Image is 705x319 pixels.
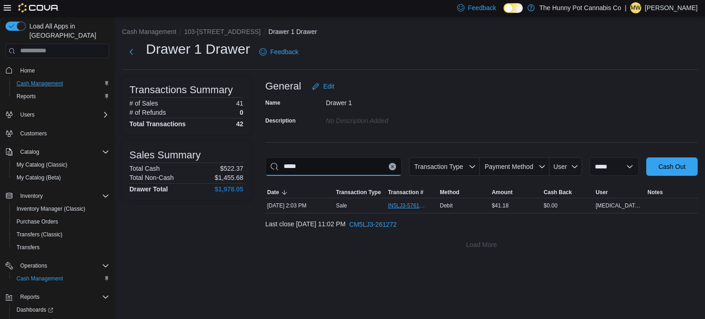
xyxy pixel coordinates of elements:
[20,262,47,269] span: Operations
[9,241,113,254] button: Transfers
[215,174,243,181] p: $1,455.68
[269,28,317,35] button: Drawer 1 Drawer
[630,2,641,13] div: Micheala Whelan
[414,163,463,170] span: Transaction Type
[17,244,39,251] span: Transfers
[596,189,608,196] span: User
[388,202,427,209] span: IN5LJ3-5761622
[13,91,109,102] span: Reports
[542,187,594,198] button: Cash Back
[466,240,497,249] span: Load More
[256,43,302,61] a: Feedback
[13,78,67,89] a: Cash Management
[409,157,480,176] button: Transaction Type
[485,163,533,170] span: Payment Method
[13,91,39,102] a: Reports
[129,174,174,181] h6: Total Non-Cash
[468,3,496,12] span: Feedback
[129,109,166,116] h6: # of Refunds
[17,109,109,120] span: Users
[2,291,113,303] button: Reports
[17,146,109,157] span: Catalog
[13,203,109,214] span: Inventory Manager (Classic)
[542,200,594,211] div: $0.00
[17,231,62,238] span: Transfers (Classic)
[240,109,243,116] p: 0
[334,187,386,198] button: Transaction Type
[9,171,113,184] button: My Catalog (Beta)
[323,82,334,91] span: Edit
[17,128,50,139] a: Customers
[146,40,250,58] h1: Drawer 1 Drawer
[13,78,109,89] span: Cash Management
[265,235,698,254] button: Load More
[648,189,663,196] span: Notes
[17,275,63,282] span: Cash Management
[326,113,449,124] div: No Description added
[13,159,109,170] span: My Catalog (Classic)
[20,67,35,74] span: Home
[13,203,89,214] a: Inventory Manager (Classic)
[594,187,646,198] button: User
[2,146,113,158] button: Catalog
[17,93,36,100] span: Reports
[267,189,279,196] span: Date
[20,293,39,301] span: Reports
[13,242,43,253] a: Transfers
[265,215,698,234] div: Last close [DATE] 11:02 PM
[17,146,43,157] button: Catalog
[17,190,46,201] button: Inventory
[17,65,39,76] a: Home
[17,291,43,302] button: Reports
[265,200,334,211] div: [DATE] 2:03 PM
[13,273,109,284] span: Cash Management
[129,150,201,161] h3: Sales Summary
[265,81,301,92] h3: General
[336,189,381,196] span: Transaction Type
[20,148,39,156] span: Catalog
[13,229,109,240] span: Transfers (Classic)
[17,306,53,313] span: Dashboards
[13,172,109,183] span: My Catalog (Beta)
[17,161,67,168] span: My Catalog (Classic)
[13,172,65,183] a: My Catalog (Beta)
[26,22,109,40] span: Load All Apps in [GEOGRAPHIC_DATA]
[490,187,542,198] button: Amount
[9,228,113,241] button: Transfers (Classic)
[17,80,63,87] span: Cash Management
[9,215,113,228] button: Purchase Orders
[17,260,51,271] button: Operations
[2,64,113,77] button: Home
[17,65,109,76] span: Home
[122,27,698,38] nav: An example of EuiBreadcrumbs
[215,185,243,193] h4: $1,978.05
[129,100,158,107] h6: # of Sales
[13,304,109,315] span: Dashboards
[236,100,243,107] p: 41
[265,187,334,198] button: Date
[9,202,113,215] button: Inventory Manager (Classic)
[13,273,67,284] a: Cash Management
[625,2,627,13] p: |
[9,272,113,285] button: Cash Management
[631,2,640,13] span: MW
[440,202,453,209] span: Debit
[184,28,261,35] button: 103-[STREET_ADDRESS]
[20,192,43,200] span: Inventory
[17,190,109,201] span: Inventory
[17,291,109,302] span: Reports
[539,2,621,13] p: The Hunny Pot Cannabis Co
[17,128,109,139] span: Customers
[386,187,438,198] button: Transaction #
[2,127,113,140] button: Customers
[549,157,582,176] button: User
[9,158,113,171] button: My Catalog (Classic)
[13,216,62,227] a: Purchase Orders
[17,174,61,181] span: My Catalog (Beta)
[2,259,113,272] button: Operations
[308,77,338,95] button: Edit
[349,220,397,229] span: CM5LJ3-261272
[17,109,38,120] button: Users
[265,117,296,124] label: Description
[554,163,567,170] span: User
